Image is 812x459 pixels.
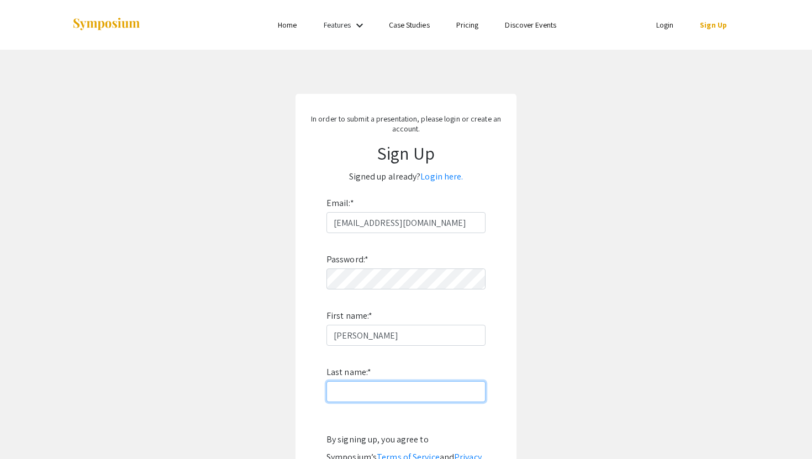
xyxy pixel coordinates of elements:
[8,409,47,451] iframe: Chat
[505,20,556,30] a: Discover Events
[326,194,354,212] label: Email:
[307,143,505,163] h1: Sign Up
[72,17,141,32] img: Symposium by ForagerOne
[456,20,479,30] a: Pricing
[326,307,372,325] label: First name:
[307,168,505,186] p: Signed up already?
[326,251,368,268] label: Password:
[326,363,371,381] label: Last name:
[420,171,463,182] a: Login here.
[353,19,366,32] mat-icon: Expand Features list
[324,20,351,30] a: Features
[278,20,297,30] a: Home
[307,114,505,134] p: In order to submit a presentation, please login or create an account.
[389,20,430,30] a: Case Studies
[700,20,727,30] a: Sign Up
[656,20,674,30] a: Login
